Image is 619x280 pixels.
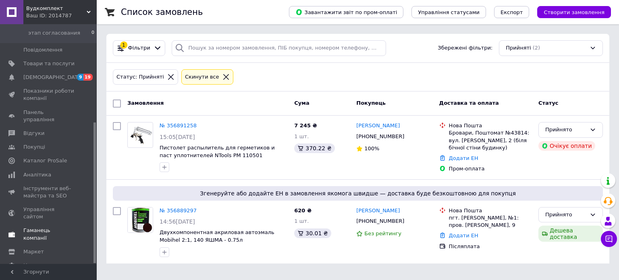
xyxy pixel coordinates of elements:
[449,232,478,239] a: Додати ЕН
[294,218,309,224] span: 1 шт.
[295,8,397,16] span: Завантажити звіт по пром-оплаті
[506,44,531,52] span: Прийняті
[91,29,94,37] span: 0
[449,122,532,129] div: Нова Пошта
[494,6,530,18] button: Експорт
[23,46,62,54] span: Повідомлення
[355,216,406,226] div: [PHONE_NUMBER]
[172,40,386,56] input: Пошук за номером замовлення, ПІБ покупця, номером телефону, Email, номером накладної
[364,230,401,236] span: Без рейтингу
[538,226,603,242] div: Дешева доставка
[538,141,595,151] div: Очікує оплати
[438,44,492,52] span: Збережені фільтри:
[449,155,478,161] a: Додати ЕН
[545,126,586,134] div: Прийнято
[294,133,309,139] span: 1 шт.
[77,74,83,81] span: 9
[294,143,334,153] div: 370.22 ₴
[160,218,195,225] span: 14:56[DATE]
[544,9,604,15] span: Створити замовлення
[23,206,75,220] span: Управління сайтом
[501,9,523,15] span: Експорт
[364,145,379,151] span: 100%
[115,73,166,81] div: Статус: Прийняті
[449,214,532,229] div: пгт. [PERSON_NAME], №1: пров. [PERSON_NAME], 9
[128,207,153,232] img: Фото товару
[127,207,153,233] a: Фото товару
[449,243,532,250] div: Післяплата
[23,248,44,255] span: Маркет
[294,207,312,214] span: 620 ₴
[356,100,386,106] span: Покупець
[183,73,221,81] div: Cкинути все
[23,130,44,137] span: Відгуки
[160,207,197,214] a: № 356889297
[545,211,586,219] div: Прийнято
[294,228,331,238] div: 30.01 ₴
[23,185,75,199] span: Інструменти веб-майстра та SEO
[23,262,64,269] span: Налаштування
[23,171,51,178] span: Аналітика
[449,207,532,214] div: Нова Пошта
[128,44,150,52] span: Фільтри
[26,12,97,19] div: Ваш ID: 2014787
[529,9,611,15] a: Створити замовлення
[418,9,480,15] span: Управління статусами
[356,122,400,130] a: [PERSON_NAME]
[449,165,532,172] div: Пром-оплата
[121,7,203,17] h1: Список замовлень
[26,5,87,12] span: Вудкомплект
[23,109,75,123] span: Панель управління
[294,122,317,129] span: 7 245 ₴
[160,145,275,158] a: Пистолет распылитель для герметиков и паст уплотнителей NTools PM 110501
[23,60,75,67] span: Товари та послуги
[127,122,153,148] a: Фото товару
[537,6,611,18] button: Створити замовлення
[120,41,127,49] div: 1
[289,6,403,18] button: Завантажити звіт по пром-оплаті
[128,126,153,145] img: Фото товару
[538,100,559,106] span: Статус
[23,227,75,241] span: Гаманець компанії
[28,29,80,37] span: этап согласования
[355,131,406,142] div: [PHONE_NUMBER]
[356,207,400,215] a: [PERSON_NAME]
[127,100,164,106] span: Замовлення
[23,87,75,102] span: Показники роботи компанії
[160,134,195,140] span: 15:05[DATE]
[83,74,93,81] span: 19
[411,6,486,18] button: Управління статусами
[23,74,83,81] span: [DEMOGRAPHIC_DATA]
[449,129,532,151] div: Бровари, Поштомат №43814: вул. [PERSON_NAME], 2 (біля бічної стіни будинку)
[439,100,499,106] span: Доставка та оплата
[23,157,67,164] span: Каталог ProSale
[601,231,617,247] button: Чат з покупцем
[294,100,309,106] span: Cума
[23,143,45,151] span: Покупці
[160,122,197,129] a: № 356891258
[116,189,600,197] span: Згенеруйте або додайте ЕН в замовлення якомога швидше — доставка буде безкоштовною для покупця
[533,45,540,51] span: (2)
[160,229,274,243] a: Двухкомпонентная акриловая автоэмаль Mobihel 2:1, 140 ЯШМА - 0.75л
